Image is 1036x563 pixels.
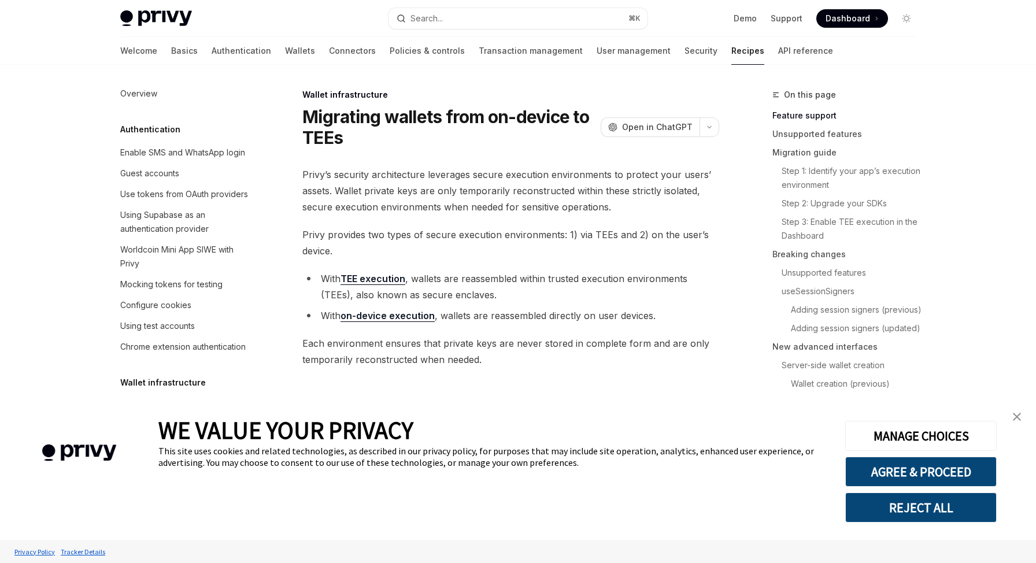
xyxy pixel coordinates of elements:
[111,395,259,430] a: Hierarchical deterministic (HD) wallets
[734,13,757,24] a: Demo
[772,106,925,125] a: Feature support
[120,208,252,236] div: Using Supabase as an authentication provider
[158,445,828,468] div: This site uses cookies and related technologies, as described in our privacy policy, for purposes...
[120,319,195,333] div: Using test accounts
[58,542,108,562] a: Tracker Details
[388,8,647,29] button: Search...⌘K
[158,415,413,445] span: WE VALUE YOUR PRIVACY
[479,37,583,65] a: Transaction management
[111,295,259,316] a: Configure cookies
[341,273,405,285] a: TEE execution
[731,37,764,65] a: Recipes
[120,123,180,136] h5: Authentication
[622,121,693,133] span: Open in ChatGPT
[778,37,833,65] a: API reference
[782,264,925,282] a: Unsupported features
[772,125,925,143] a: Unsupported features
[302,106,596,148] h1: Migrating wallets from on-device to TEEs
[212,37,271,65] a: Authentication
[772,245,925,264] a: Breaking changes
[120,376,206,390] h5: Wallet infrastructure
[782,194,925,213] a: Step 2: Upgrade your SDKs
[329,37,376,65] a: Connectors
[120,277,223,291] div: Mocking tokens for testing
[120,87,157,101] div: Overview
[1005,405,1028,428] a: close banner
[826,13,870,24] span: Dashboard
[285,37,315,65] a: Wallets
[171,37,198,65] a: Basics
[302,335,719,368] span: Each environment ensures that private keys are never stored in complete form and are only tempora...
[341,310,435,322] a: on-device execution
[1013,413,1021,421] img: close banner
[784,88,836,102] span: On this page
[111,336,259,357] a: Chrome extension authentication
[782,282,925,301] a: useSessionSigners
[771,13,802,24] a: Support
[302,227,719,259] span: Privy provides two types of secure execution environments: 1) via TEEs and 2) on the user’s device.
[782,162,925,194] a: Step 1: Identify your app’s execution environment
[111,205,259,239] a: Using Supabase as an authentication provider
[120,298,191,312] div: Configure cookies
[120,340,246,354] div: Chrome extension authentication
[302,271,719,303] li: With , wallets are reassembled within trusted execution environments (TEEs), also known as secure...
[302,89,719,101] div: Wallet infrastructure
[791,393,925,412] a: Wallet creation (updated)
[120,10,192,27] img: light logo
[772,338,925,356] a: New advanced interfaces
[782,356,925,375] a: Server-side wallet creation
[772,143,925,162] a: Migration guide
[120,37,157,65] a: Welcome
[410,12,443,25] div: Search...
[791,375,925,393] a: Wallet creation (previous)
[845,421,997,451] button: MANAGE CHOICES
[120,187,248,201] div: Use tokens from OAuth providers
[390,37,465,65] a: Policies & controls
[111,316,259,336] a: Using test accounts
[628,14,641,23] span: ⌘ K
[597,37,671,65] a: User management
[782,213,925,245] a: Step 3: Enable TEE execution in the Dashboard
[111,163,259,184] a: Guest accounts
[791,319,925,338] a: Adding session signers (updated)
[845,492,997,523] button: REJECT ALL
[111,142,259,163] a: Enable SMS and WhatsApp login
[684,37,717,65] a: Security
[816,9,888,28] a: Dashboard
[111,239,259,274] a: Worldcoin Mini App SIWE with Privy
[111,83,259,104] a: Overview
[302,308,719,324] li: With , wallets are reassembled directly on user devices.
[601,117,700,137] button: Open in ChatGPT
[120,146,245,160] div: Enable SMS and WhatsApp login
[111,184,259,205] a: Use tokens from OAuth providers
[302,395,386,412] span: Feature support
[120,166,179,180] div: Guest accounts
[897,9,916,28] button: Toggle dark mode
[120,243,252,271] div: Worldcoin Mini App SIWE with Privy
[791,301,925,319] a: Adding session signers (previous)
[845,457,997,487] button: AGREE & PROCEED
[111,274,259,295] a: Mocking tokens for testing
[12,542,58,562] a: Privacy Policy
[302,166,719,215] span: Privy’s security architecture leverages secure execution environments to protect your users’ asse...
[17,428,141,478] img: company logo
